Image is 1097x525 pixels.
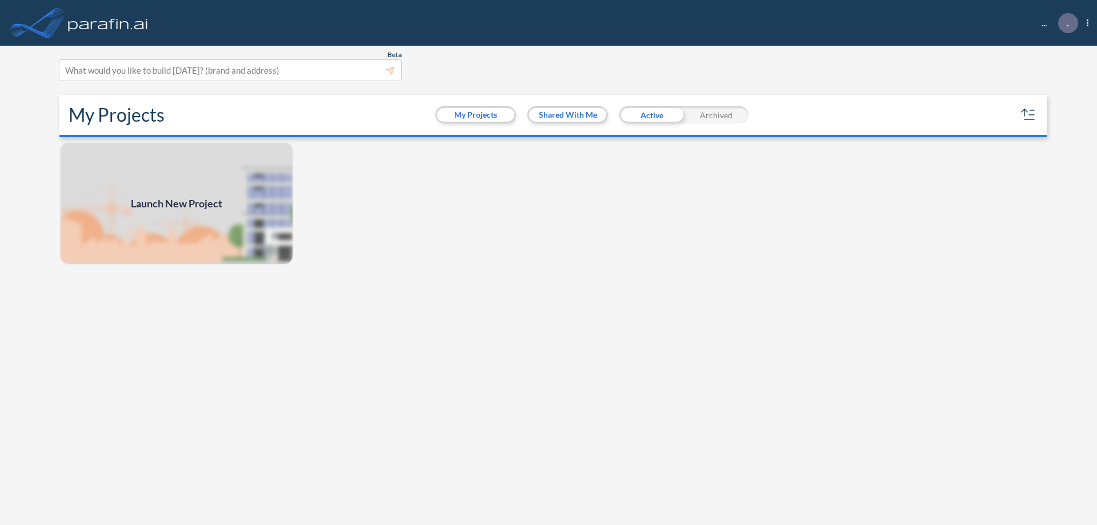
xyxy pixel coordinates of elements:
[59,142,294,265] img: add
[387,50,402,59] span: Beta
[66,11,150,34] img: logo
[1067,18,1069,28] p: .
[131,196,222,211] span: Launch New Project
[1019,106,1038,124] button: sort
[437,108,514,122] button: My Projects
[529,108,606,122] button: Shared With Me
[619,106,684,123] div: Active
[1024,13,1088,33] div: ...
[59,142,294,265] a: Launch New Project
[69,104,165,126] h2: My Projects
[684,106,748,123] div: Archived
